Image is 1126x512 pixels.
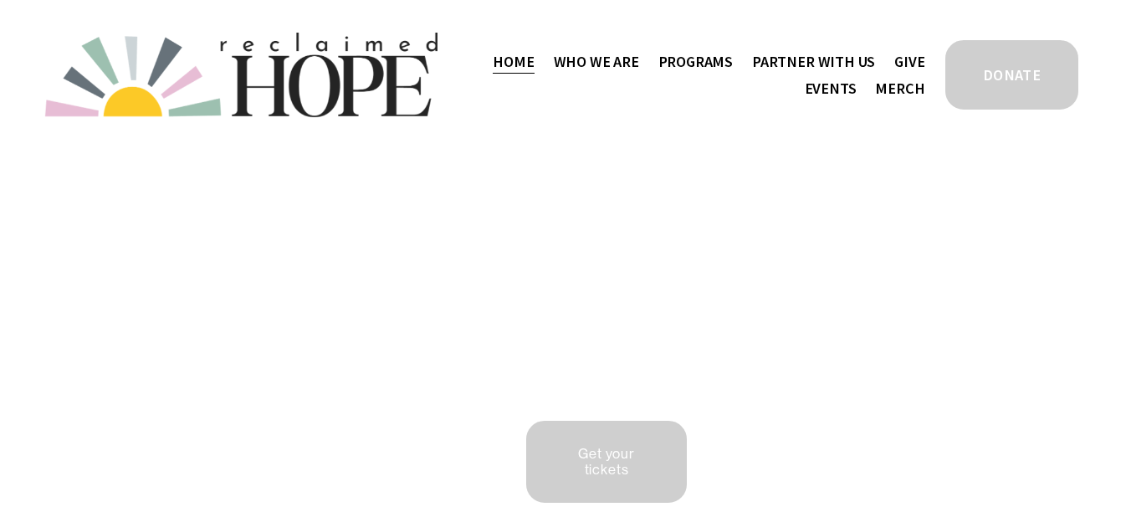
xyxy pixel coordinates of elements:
a: folder dropdown [658,48,734,75]
a: Give [894,48,924,75]
span: Who We Are [554,49,639,74]
img: Reclaimed Hope Initiative [45,33,438,117]
a: Merch [875,75,924,103]
span: Programs [658,49,734,74]
a: DONATE [943,38,1081,112]
a: Get your tickets [524,418,688,505]
a: folder dropdown [752,48,875,75]
a: folder dropdown [554,48,639,75]
a: Home [493,48,534,75]
span: Partner With Us [752,49,875,74]
a: Events [805,75,857,103]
